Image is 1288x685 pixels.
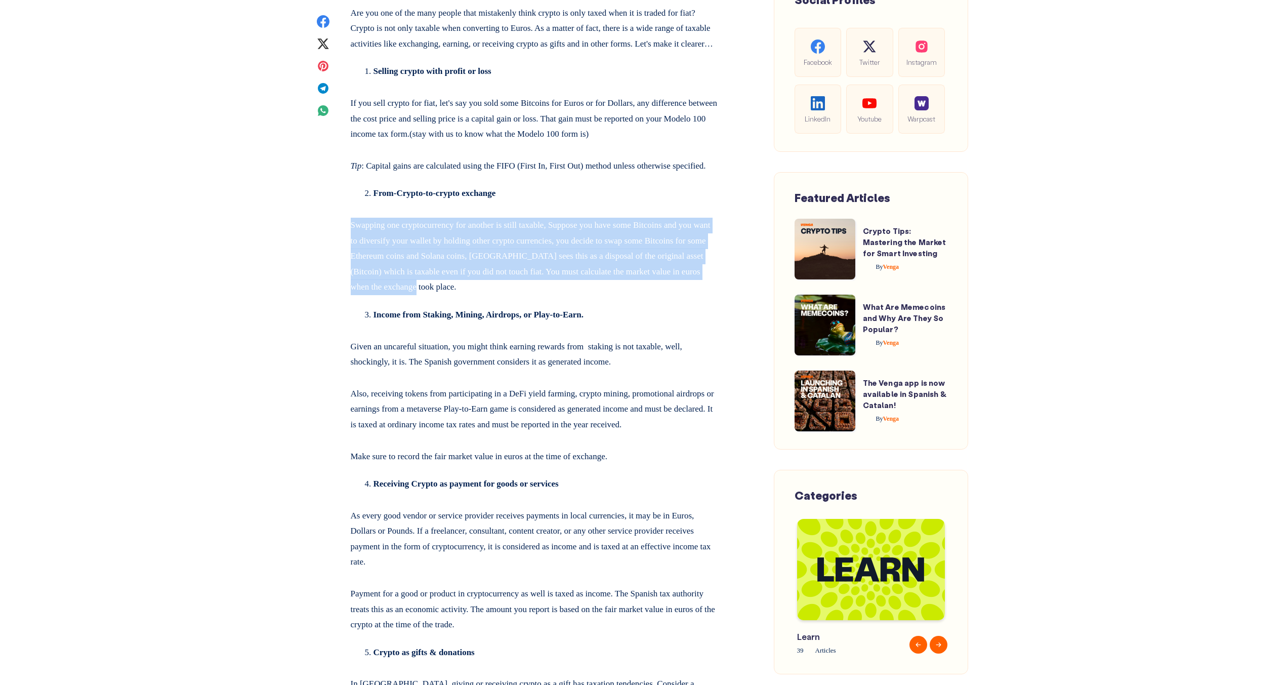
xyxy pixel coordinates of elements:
[863,415,899,422] a: ByVenga
[898,28,945,77] a: Instagram
[373,479,559,489] strong: Receiving Crypto as payment for goods or services
[863,226,946,258] a: Crypto Tips: Mastering the Market for Smart Investing
[876,415,883,422] span: By
[854,56,885,68] span: Twitter
[846,28,893,77] a: Twitter
[373,66,491,76] strong: Selling crypto with profit or loss
[795,28,841,77] a: Facebook
[351,504,718,570] p: As every good vendor or service provider receives payments in local currencies, it may be in Euro...
[351,582,718,633] p: Payment for a good or product in cryptocurrency as well is taxed as income. The Spanish tax autho...
[876,339,899,346] span: Venga
[898,85,945,134] a: Warpcast
[803,56,833,68] span: Facebook
[876,415,899,422] span: Venga
[351,335,718,370] p: Given an uncareful situation, you might think earning rewards from staking is not taxable, well, ...
[797,519,945,620] img: Blog-Tag-Cover---Learn.png
[351,92,718,142] p: If you sell crypto for fiat, let's say you sold some Bitcoins for Euros or for Dollars, any diffe...
[863,339,899,346] a: ByVenga
[906,113,937,125] span: Warpcast
[854,113,885,125] span: Youtube
[876,263,899,270] span: Venga
[846,85,893,134] a: Youtube
[862,96,877,110] img: social-youtube.99db9aba05279f803f3e7a4a838dfb6c.svg
[351,214,718,295] p: Swapping one cryptocurrency for another is still taxable, Suppose you have some Bitcoins and you ...
[863,302,946,334] a: What Are Memecoins and Why Are They So Popular?
[876,263,883,270] span: By
[795,488,857,503] span: Categories
[373,648,475,657] strong: Crypto as gifts & donations
[876,339,883,346] span: By
[797,630,891,643] span: Learn
[351,382,718,433] p: Also, receiving tokens from participating in a DeFi yield farming, crypto mining, promotional air...
[930,636,947,654] button: Next
[863,263,899,270] a: ByVenga
[803,113,833,125] span: LinkedIn
[373,188,496,198] strong: From-Crypto-to-crypto exchange
[373,310,584,319] strong: Income from Staking, Mining, Airdrops, or Play‑to‑Earn.
[351,445,718,465] p: Make sure to record the fair market value in euros at the time of exchange.
[351,2,718,52] p: Are you one of the many people that mistakenly think crypto is only taxed when it is traded for f...
[795,190,890,205] span: Featured Articles
[915,96,929,110] img: social-warpcast.e8a23a7ed3178af0345123c41633f860.png
[906,56,937,68] span: Instagram
[863,378,946,410] a: The Venga app is now available in Spanish & Catalan!
[797,644,891,656] span: 39 Articles
[909,636,927,654] button: Previous
[351,161,362,171] em: Tip
[811,96,825,110] img: social-linkedin.be646fe421ccab3a2ad91cb58bdc9694.svg
[351,154,718,174] p: : Capital gains are calculated using the FIFO (First In, First Out) method unless otherwise speci...
[795,85,841,134] a: LinkedIn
